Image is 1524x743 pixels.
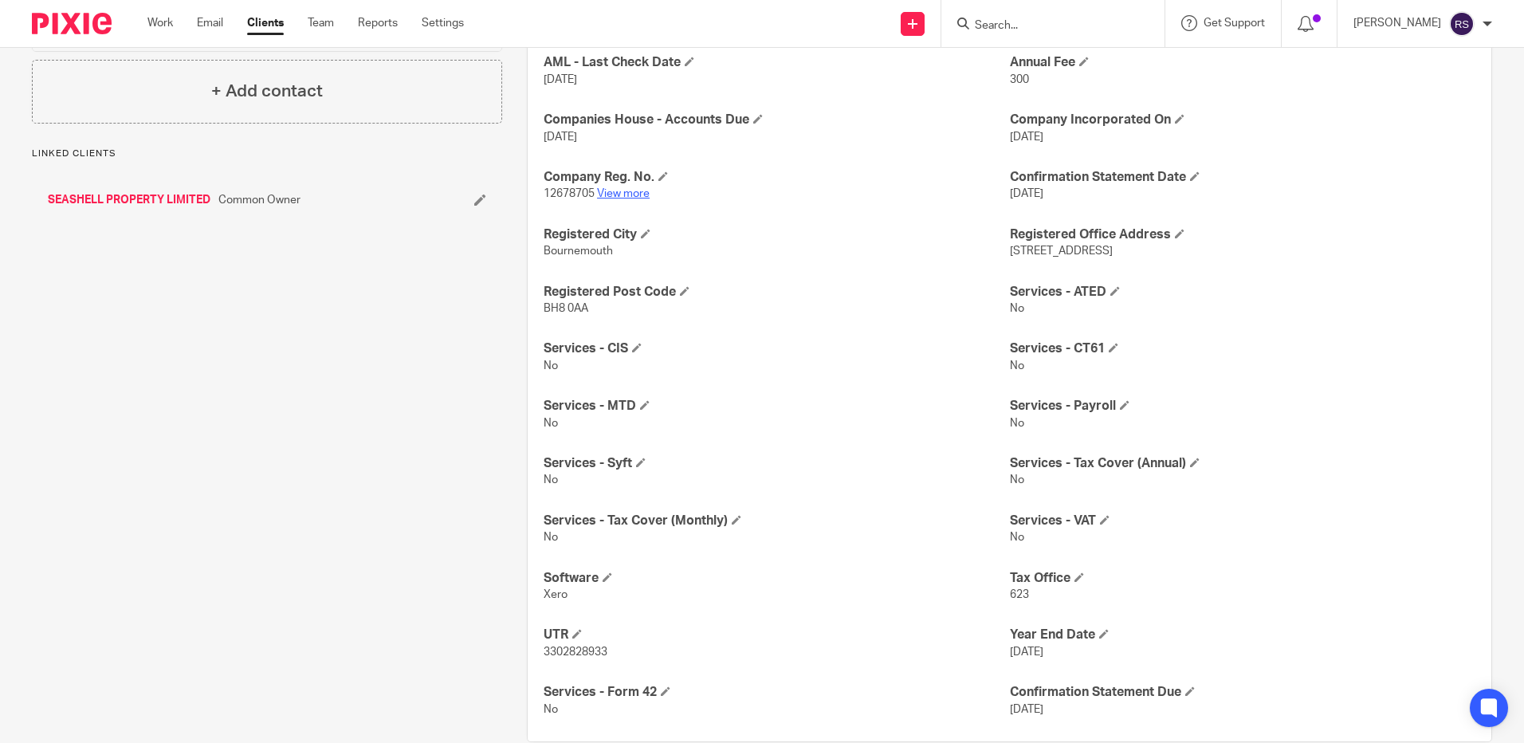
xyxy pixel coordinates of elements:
[1010,246,1113,257] span: [STREET_ADDRESS]
[1010,704,1043,715] span: [DATE]
[1010,418,1024,429] span: No
[1010,513,1475,529] h4: Services - VAT
[1010,132,1043,143] span: [DATE]
[211,79,323,104] h4: + Add contact
[544,54,1009,71] h4: AML - Last Check Date
[1010,303,1024,314] span: No
[358,15,398,31] a: Reports
[1010,474,1024,486] span: No
[1010,284,1475,301] h4: Services - ATED
[1010,340,1475,357] h4: Services - CT61
[544,226,1009,243] h4: Registered City
[1010,74,1029,85] span: 300
[1010,455,1475,472] h4: Services - Tax Cover (Annual)
[544,132,577,143] span: [DATE]
[1010,532,1024,543] span: No
[1010,188,1043,199] span: [DATE]
[544,418,558,429] span: No
[1010,226,1475,243] h4: Registered Office Address
[544,589,568,600] span: Xero
[48,192,210,208] a: SEASHELL PROPERTY LIMITED
[544,246,613,257] span: Bournemouth
[544,704,558,715] span: No
[544,455,1009,472] h4: Services - Syft
[1204,18,1265,29] span: Get Support
[544,684,1009,701] h4: Services - Form 42
[1010,112,1475,128] h4: Company Incorporated On
[1010,589,1029,600] span: 623
[1010,570,1475,587] h4: Tax Office
[422,15,464,31] a: Settings
[247,15,284,31] a: Clients
[544,188,595,199] span: 12678705
[544,474,558,486] span: No
[544,570,1009,587] h4: Software
[544,340,1009,357] h4: Services - CIS
[1353,15,1441,31] p: [PERSON_NAME]
[218,192,300,208] span: Common Owner
[544,303,588,314] span: BH8 0AA
[1010,360,1024,371] span: No
[1010,169,1475,186] h4: Confirmation Statement Date
[1010,398,1475,415] h4: Services - Payroll
[32,13,112,34] img: Pixie
[544,74,577,85] span: [DATE]
[544,398,1009,415] h4: Services - MTD
[197,15,223,31] a: Email
[1010,647,1043,658] span: [DATE]
[544,112,1009,128] h4: Companies House - Accounts Due
[544,532,558,543] span: No
[147,15,173,31] a: Work
[1010,54,1475,71] h4: Annual Fee
[544,284,1009,301] h4: Registered Post Code
[544,647,607,658] span: 3302828933
[1449,11,1475,37] img: svg%3E
[544,627,1009,643] h4: UTR
[544,360,558,371] span: No
[32,147,502,160] p: Linked clients
[1010,627,1475,643] h4: Year End Date
[1010,684,1475,701] h4: Confirmation Statement Due
[544,169,1009,186] h4: Company Reg. No.
[597,188,650,199] a: View more
[544,513,1009,529] h4: Services - Tax Cover (Monthly)
[308,15,334,31] a: Team
[973,19,1117,33] input: Search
